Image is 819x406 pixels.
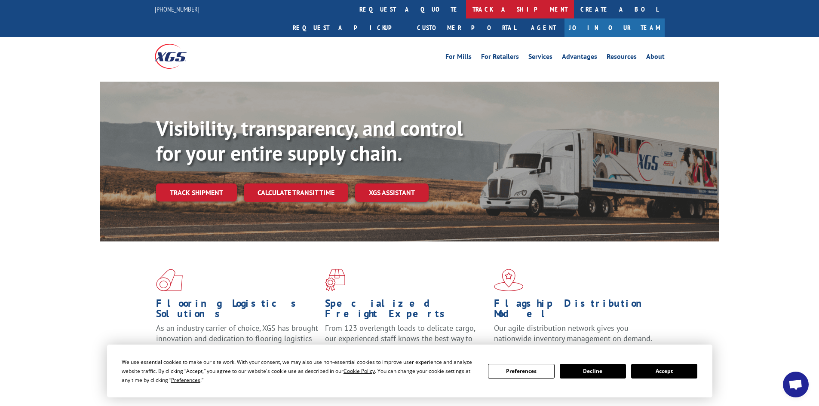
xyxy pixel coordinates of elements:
[445,53,472,63] a: For Mills
[286,18,411,37] a: Request a pickup
[244,183,348,202] a: Calculate transit time
[156,323,318,354] span: As an industry carrier of choice, XGS has brought innovation and dedication to flooring logistics...
[171,376,200,384] span: Preferences
[494,298,656,323] h1: Flagship Distribution Model
[783,372,809,397] div: Open chat
[494,323,652,343] span: Our agile distribution network gives you nationwide inventory management on demand.
[325,298,488,323] h1: Specialized Freight Experts
[488,364,554,379] button: Preferences
[528,53,552,63] a: Services
[156,183,237,201] a: Track shipment
[156,269,183,291] img: xgs-icon-total-supply-chain-intelligence-red
[562,53,597,63] a: Advantages
[156,115,463,166] b: Visibility, transparency, and control for your entire supply chain.
[560,364,626,379] button: Decline
[325,323,488,361] p: From 123 overlength loads to delicate cargo, our experienced staff knows the best way to move you...
[481,53,519,63] a: For Retailers
[494,269,524,291] img: xgs-icon-flagship-distribution-model-red
[156,298,319,323] h1: Flooring Logistics Solutions
[411,18,522,37] a: Customer Portal
[107,345,712,397] div: Cookie Consent Prompt
[155,5,199,13] a: [PHONE_NUMBER]
[325,269,345,291] img: xgs-icon-focused-on-flooring-red
[122,357,478,385] div: We use essential cookies to make our site work. With your consent, we may also use non-essential ...
[631,364,697,379] button: Accept
[355,183,429,202] a: XGS ASSISTANT
[564,18,665,37] a: Join Our Team
[522,18,564,37] a: Agent
[344,367,375,375] span: Cookie Policy
[646,53,665,63] a: About
[607,53,637,63] a: Resources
